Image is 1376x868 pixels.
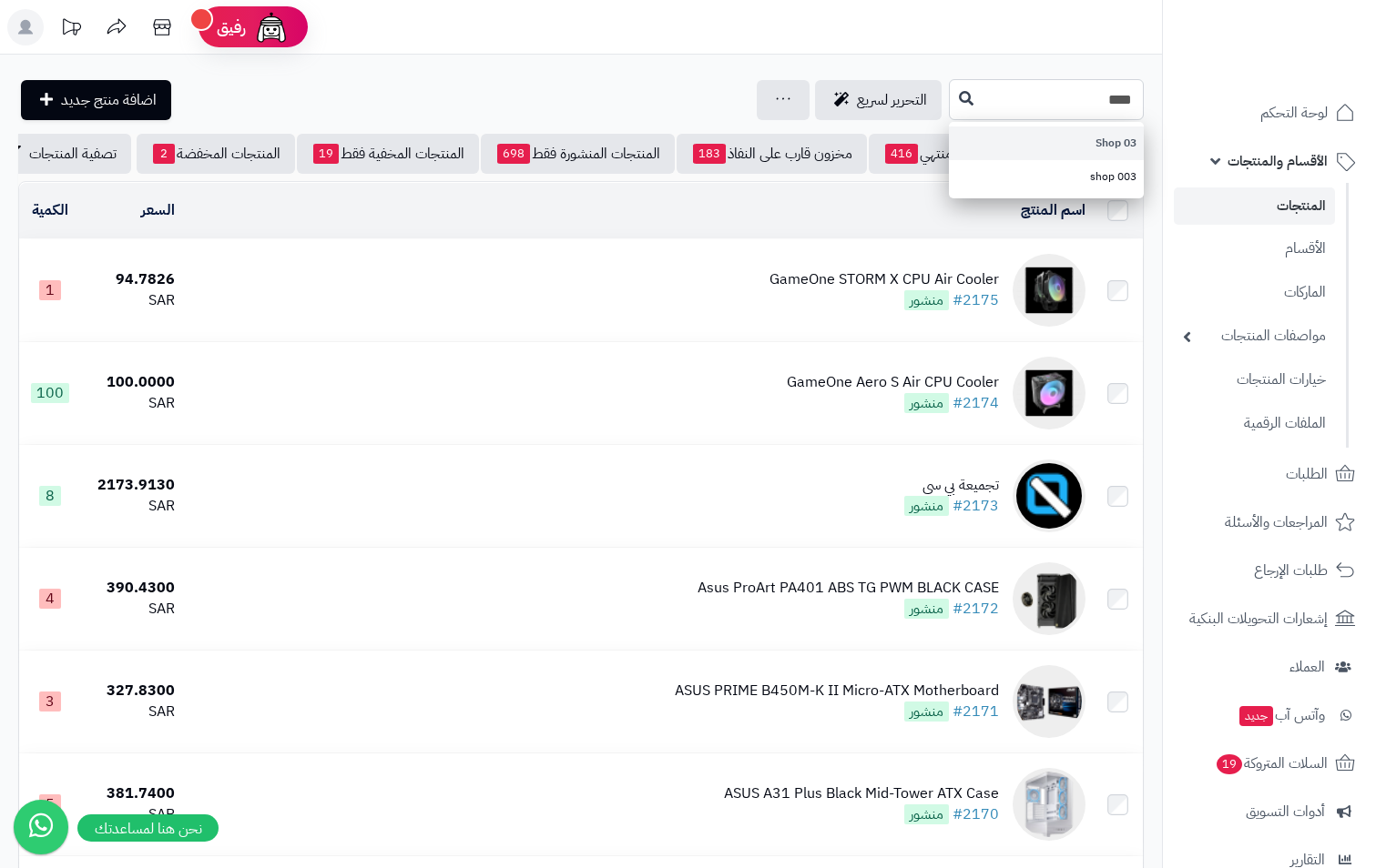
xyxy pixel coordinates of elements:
[88,496,175,517] div: SAR
[88,290,175,311] div: SAR
[137,134,295,174] a: المنتجات المخفضة2
[1174,360,1335,399] a: خيارات المنتجات
[904,701,949,722] span: منشور
[88,269,175,290] div: 94.7826
[1239,706,1273,726] span: جديد
[953,701,999,722] a: #2171
[677,134,867,174] a: مخزون قارب على النفاذ183
[48,9,94,50] a: تحديثات المنصة
[88,393,175,414] div: SAR
[1252,43,1359,81] img: logo-2.png
[724,783,999,804] div: ASUS A31 Plus Black Mid-Tower ATX Case
[1174,790,1365,833] a: أدوات التسويق
[88,372,175,393] div: 100.0000
[88,681,175,701] div: 327.8300
[953,392,999,414] a: #2174
[815,80,942,120] a: التحرير لسريع
[1174,273,1335,312] a: الماركات
[857,89,927,111] span: التحرير لسريع
[904,599,949,619] span: منشور
[1289,654,1325,680] span: العملاء
[39,486,61,506] span: 8
[39,589,61,609] span: 4
[1174,742,1365,785] a: السلات المتروكة19
[1013,562,1086,635] img: Asus ProArt PA401 ABS TG PWM BLACK CASE
[1174,452,1365,496] a: الطلبات
[88,804,175,825] div: SAR
[904,290,949,310] span: منشور
[953,803,999,825] a: #2170
[481,134,675,174] a: المنتجات المنشورة فقط698
[88,701,175,722] div: SAR
[1174,597,1365,641] a: إشعارات التحويلات البنكية
[141,199,175,221] a: السعر
[1013,254,1086,327] img: GameOne STORM X CPU Air Cooler
[1174,317,1335,356] a: مواصفات المنتجات
[1217,753,1243,773] span: 19
[1228,148,1328,174] span: الأقسام والمنتجات
[1174,187,1335,225] a: المنتجات
[1286,461,1328,487] span: الطلبات
[61,89,157,111] span: اضافة منتج جديد
[313,144,339,164] span: 19
[297,134,479,174] a: المنتجات المخفية فقط19
[1238,702,1325,728] span: وآتس آب
[1189,606,1328,631] span: إشعارات التحويلات البنكية
[153,144,175,164] span: 2
[1174,549,1365,592] a: طلبات الإرجاع
[21,80,171,120] a: اضافة منتج جديد
[1174,229,1335,268] a: الأقسام
[904,496,949,516] span: منشور
[88,599,175,620] div: SAR
[693,144,726,164] span: 183
[953,289,999,311] a: #2175
[675,681,999,701] div: ASUS PRIME B450M-K II Micro-ATX Motherboard
[1174,500,1365,544] a: المراجعات والأسئلة
[88,475,175,496] div: 2173.9130
[39,280,61,300] span: 1
[1013,459,1086,532] img: تجميعة بي سي
[1215,751,1328,776] span: السلات المتروكة
[1246,799,1325,824] span: أدوات التسويق
[1225,510,1328,535] span: المراجعات والأسئلة
[904,804,949,824] span: منشور
[1174,645,1365,689] a: العملاء
[949,126,1144,160] a: 03 Shop
[88,783,175,804] div: 381.7400
[497,144,530,164] span: 698
[1260,100,1328,126] span: لوحة التحكم
[787,372,999,393] div: GameOne Aero S Air CPU Cooler
[1174,404,1335,443] a: الملفات الرقمية
[953,598,999,620] a: #2172
[253,9,290,45] img: ai-face.png
[1013,768,1086,841] img: ASUS A31 Plus Black Mid-Tower ATX Case
[949,160,1144,194] a: shop 003
[953,495,999,517] a: #2173
[39,691,61,712] span: 3
[1013,665,1086,738] img: ASUS PRIME B450M-K II Micro-ATX Motherboard
[904,393,949,413] span: منشور
[869,134,1009,174] a: مخزون منتهي416
[29,143,117,165] span: تصفية المنتجات
[32,199,68,221] a: الكمية
[88,578,175,599] div: 390.4300
[1174,91,1365,135] a: لوحة التحكم
[1013,357,1086,429] img: GameOne Aero S Air CPU Cooler
[770,269,999,290] div: GameOne STORM X CPU Air Cooler
[39,794,61,814] span: 5
[1021,199,1086,221] a: اسم المنتج
[904,475,999,496] div: تجميعة بي سي
[1174,693,1365,737] a: وآتس آبجديد
[885,144,918,164] span: 416
[217,16,246,38] span: رفيق
[1254,558,1328,583] span: طلبات الإرجاع
[31,383,69,403] span: 100
[698,578,999,599] div: Asus ProArt PA401 ABS TG PWM BLACK CASE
